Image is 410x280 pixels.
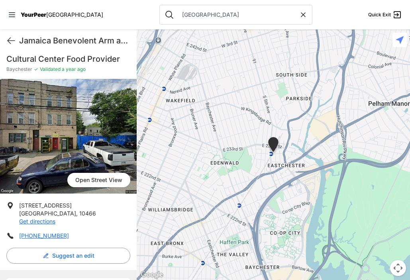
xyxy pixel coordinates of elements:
a: Get directions [19,218,55,225]
a: [PHONE_NUMBER] [19,232,69,239]
span: Open Street View [67,173,130,187]
span: [GEOGRAPHIC_DATA] [46,11,103,18]
a: Open this area in Google Maps (opens a new window) [139,270,165,280]
span: Validated [40,66,61,72]
span: [STREET_ADDRESS] [19,202,72,209]
span: Suggest an edit [52,252,94,260]
a: YourPeer[GEOGRAPHIC_DATA] [21,12,103,17]
span: Quick Exit [368,12,391,18]
a: Quick Exit [368,10,402,20]
h1: Jamaica Benevolent Arm and Cultural Center Food Provider [6,42,130,65]
span: Baychester [6,66,32,72]
span: [GEOGRAPHIC_DATA] [19,210,76,217]
span: a year ago [61,66,86,72]
input: Search [177,11,299,19]
span: YourPeer [21,11,46,18]
span: ✓ [34,66,38,72]
span: , [76,210,78,217]
span: 10466 [79,210,96,217]
img: Google [139,270,165,280]
h1: Jamaica Benevolent Arm and Cultural Center Food Provider [19,35,130,46]
button: Suggest an edit [6,248,130,264]
button: Map camera controls [390,260,406,276]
